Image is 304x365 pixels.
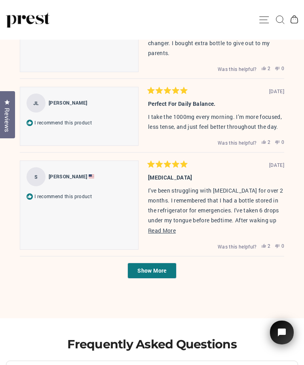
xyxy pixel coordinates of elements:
[148,99,284,108] div: Perfect for daily balance.
[269,88,284,94] span: [DATE]
[49,99,87,106] strong: [PERSON_NAME]
[260,310,304,365] iframe: Tidio Chat
[269,162,284,168] span: [DATE]
[2,108,12,132] span: Reviews
[137,267,166,274] span: Show More
[262,138,271,146] button: 2
[27,167,46,186] strong: S
[148,112,284,132] p: I take the 1000mg every morning. I’m more focused, less tense, and just feel better throughout th...
[275,64,284,72] button: 0
[218,140,257,146] span: Was this helpful?
[275,242,284,250] button: 0
[127,263,176,279] button: Show more reviews
[262,64,271,72] button: 2
[148,225,284,235] button: Read More
[148,173,284,182] div: [MEDICAL_DATA]
[34,193,92,199] span: I recommend this product
[275,138,284,146] button: 0
[6,338,298,351] h2: Frequently Asked Questions
[148,227,176,234] span: Read More
[49,173,87,180] strong: [PERSON_NAME]
[148,185,284,245] p: I've been struggling with [MEDICAL_DATA] for over 2 months. I remembered that I had a bottle stor...
[89,174,94,178] div: from United States
[6,12,49,28] img: PREST ORGANICS
[262,242,271,250] button: 2
[218,66,257,72] span: Was this helpful?
[27,94,46,113] strong: JL
[89,174,94,178] img: Flag of United States
[218,243,257,250] span: Was this helpful?
[34,119,92,126] span: I recommend this product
